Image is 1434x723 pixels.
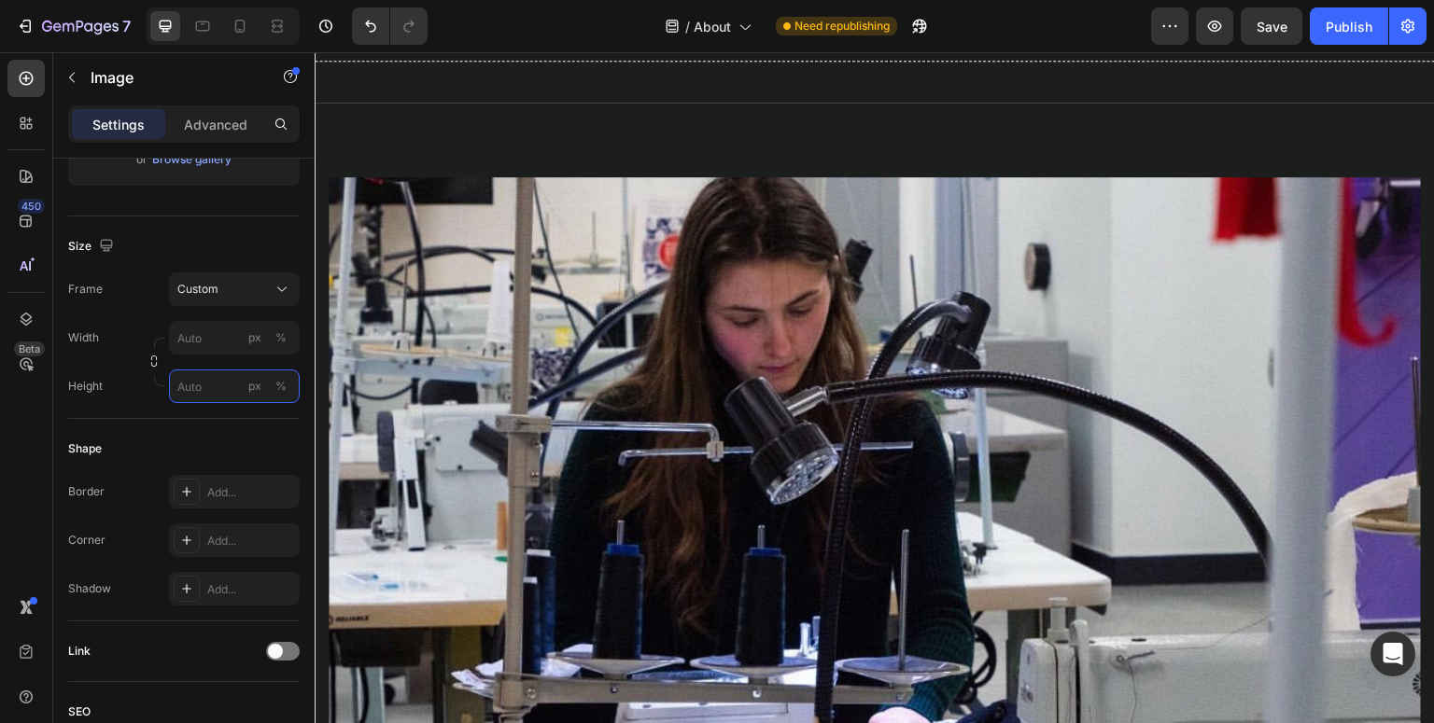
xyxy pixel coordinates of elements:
[244,375,266,397] button: %
[7,7,139,45] button: 7
[207,484,295,501] div: Add...
[694,17,731,36] span: About
[14,341,45,356] div: Beta
[68,329,99,346] label: Width
[1371,632,1415,676] div: Open Intercom Messenger
[169,321,300,355] input: px%
[151,150,232,169] button: Browse gallery
[68,703,91,720] div: SEO
[1310,7,1388,45] button: Publish
[685,17,690,36] span: /
[275,329,287,346] div: %
[177,281,218,298] span: Custom
[122,15,131,37] p: 7
[248,329,261,346] div: px
[1241,7,1302,45] button: Save
[352,7,428,45] div: Undo/Redo
[152,151,232,168] div: Browse gallery
[136,148,148,171] span: or
[68,281,103,298] label: Frame
[207,533,295,549] div: Add...
[248,378,261,395] div: px
[207,581,295,598] div: Add...
[169,272,300,306] button: Custom
[68,580,111,597] div: Shadow
[169,369,300,403] input: px%
[275,378,287,395] div: %
[270,327,292,349] button: px
[68,234,118,259] div: Size
[68,378,103,395] label: Height
[68,483,105,500] div: Border
[794,18,890,35] span: Need republishing
[92,115,145,134] p: Settings
[184,115,247,134] p: Advanced
[91,66,249,89] p: Image
[244,327,266,349] button: %
[1326,17,1372,36] div: Publish
[68,643,91,660] div: Link
[68,532,105,549] div: Corner
[1257,19,1287,35] span: Save
[270,375,292,397] button: px
[315,52,1434,723] iframe: Design area
[18,199,45,214] div: 450
[68,440,102,457] div: Shape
